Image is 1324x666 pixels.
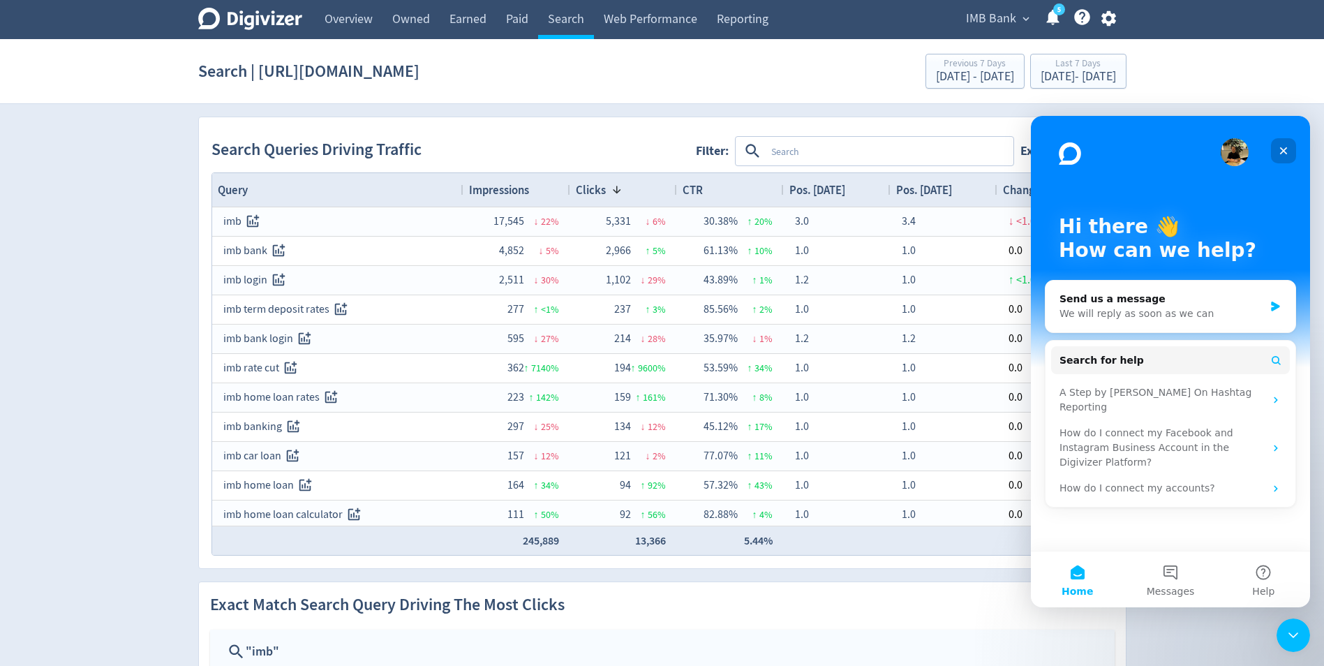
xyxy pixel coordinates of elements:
[646,215,650,228] span: ↓
[747,215,752,228] span: ↑
[499,244,524,258] span: 4,852
[747,362,752,374] span: ↑
[648,479,666,491] span: 92 %
[1020,142,1094,160] strong: Export to CSV
[648,274,666,286] span: 29 %
[223,384,452,411] div: imb home loan rates
[507,302,524,316] span: 277
[759,303,773,316] span: 2 %
[218,182,248,198] span: Query
[534,479,539,491] span: ↑
[294,474,317,497] button: Track this search query
[896,182,952,198] span: Pos. [DATE]
[648,420,666,433] span: 12 %
[747,450,752,462] span: ↑
[641,332,646,345] span: ↓
[925,54,1025,89] button: Previous 7 Days[DATE] - [DATE]
[759,508,773,521] span: 4 %
[704,390,738,404] span: 71.30%
[795,273,809,287] span: 1.2
[635,533,666,548] span: 13,366
[1009,449,1022,463] span: 0.0
[759,274,773,286] span: 1 %
[1009,420,1022,434] span: 0.0
[223,325,452,353] div: imb bank login
[223,237,452,265] div: imb bank
[507,478,524,492] span: 164
[223,296,452,323] div: imb term deposit rates
[1003,182,1041,198] span: Change
[606,273,631,287] span: 1,102
[704,478,738,492] span: 57.32%
[614,302,631,316] span: 237
[747,420,752,433] span: ↑
[223,443,452,470] div: imb car loan
[696,142,735,160] label: Filter:
[752,508,757,521] span: ↑
[638,362,666,374] span: 9600 %
[936,59,1014,71] div: Previous 7 Days
[534,303,539,316] span: ↑
[646,450,650,462] span: ↓
[902,302,916,316] span: 1.0
[541,215,559,228] span: 22 %
[795,214,809,228] span: 3.0
[646,244,650,257] span: ↑
[643,391,666,404] span: 161 %
[966,8,1016,30] span: IMB Bank
[1009,302,1022,316] span: 0.0
[534,450,539,462] span: ↓
[1009,390,1022,404] span: 0.0
[1031,116,1310,607] iframe: Intercom live chat
[795,508,809,521] span: 1.0
[754,479,773,491] span: 43 %
[789,182,845,198] span: Pos. [DATE]
[534,215,539,228] span: ↓
[614,390,631,404] span: 159
[1057,5,1060,15] text: 5
[795,332,809,346] span: 1.2
[902,214,916,228] span: 3.4
[210,593,565,617] h2: Exact Match Search Query Driving The Most Clicks
[282,415,305,438] button: Track this search query
[752,274,757,286] span: ↑
[704,302,738,316] span: 85.56%
[704,214,738,228] span: 30.38%
[759,332,773,345] span: 1 %
[329,298,352,321] button: Track this search query
[507,361,524,375] span: 362
[795,390,809,404] span: 1.0
[902,420,916,434] span: 1.0
[641,508,646,521] span: ↑
[636,391,641,404] span: ↑
[795,449,809,463] span: 1.0
[754,215,773,228] span: 20 %
[293,327,316,350] button: Track this search query
[902,390,916,404] span: 1.0
[744,533,773,548] span: 5.44%
[541,450,559,462] span: 12 %
[747,244,752,257] span: ↑
[541,508,559,521] span: 50 %
[1053,3,1065,15] a: 5
[1009,361,1022,375] span: 0.0
[267,239,290,262] button: Track this search query
[683,182,703,198] span: CTR
[704,449,738,463] span: 77.07%
[1009,244,1022,258] span: 0.0
[507,508,524,521] span: 111
[704,420,738,434] span: 45.12%
[902,478,916,492] span: 1.0
[1016,214,1036,228] span: <1.0
[541,274,559,286] span: 30 %
[539,244,544,257] span: ↓
[541,420,559,433] span: 25 %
